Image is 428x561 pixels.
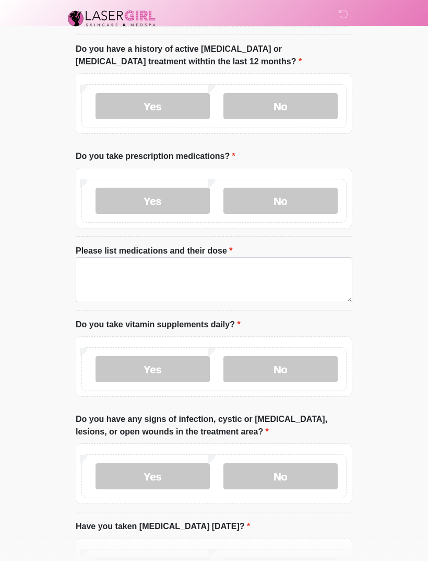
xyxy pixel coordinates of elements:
[76,245,233,257] label: Please list medications and their dose
[96,188,210,214] label: Yes
[223,93,338,119] label: No
[76,413,352,438] label: Do you have any signs of infection, cystic or [MEDICAL_DATA], lesions, or open wounds in the trea...
[76,150,235,163] label: Do you take prescription medications?
[223,356,338,382] label: No
[65,8,158,29] img: Laser Girl Med Spa LLC Logo
[223,463,338,489] label: No
[96,463,210,489] label: Yes
[96,356,210,382] label: Yes
[96,93,210,119] label: Yes
[76,43,352,68] label: Do you have a history of active [MEDICAL_DATA] or [MEDICAL_DATA] treatment withtin the last 12 mo...
[76,520,250,533] label: Have you taken [MEDICAL_DATA] [DATE]?
[223,188,338,214] label: No
[76,318,241,331] label: Do you take vitamin supplements daily?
